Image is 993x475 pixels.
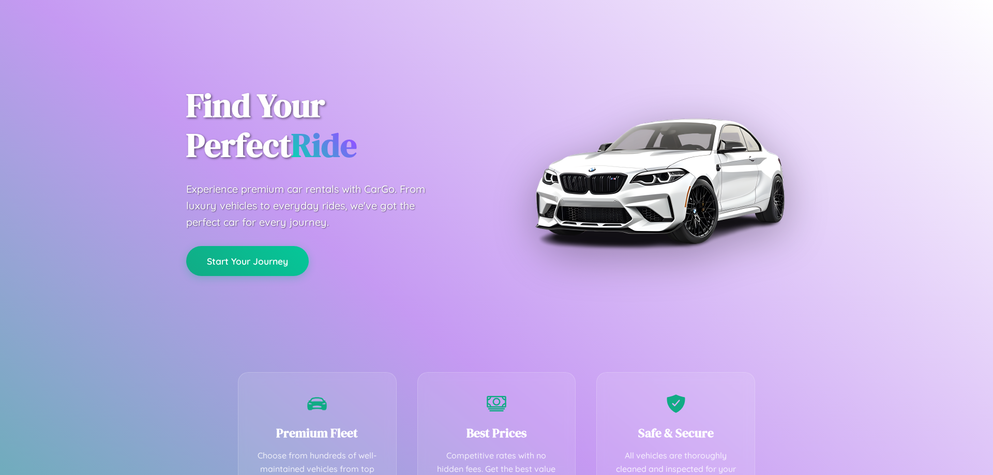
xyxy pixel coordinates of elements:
[612,424,739,441] h3: Safe & Secure
[254,424,381,441] h3: Premium Fleet
[186,246,309,276] button: Start Your Journey
[291,122,357,167] span: Ride
[186,86,481,165] h1: Find Your Perfect
[433,424,560,441] h3: Best Prices
[186,181,445,231] p: Experience premium car rentals with CarGo. From luxury vehicles to everyday rides, we've got the ...
[530,52,789,310] img: Premium BMW car rental vehicle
